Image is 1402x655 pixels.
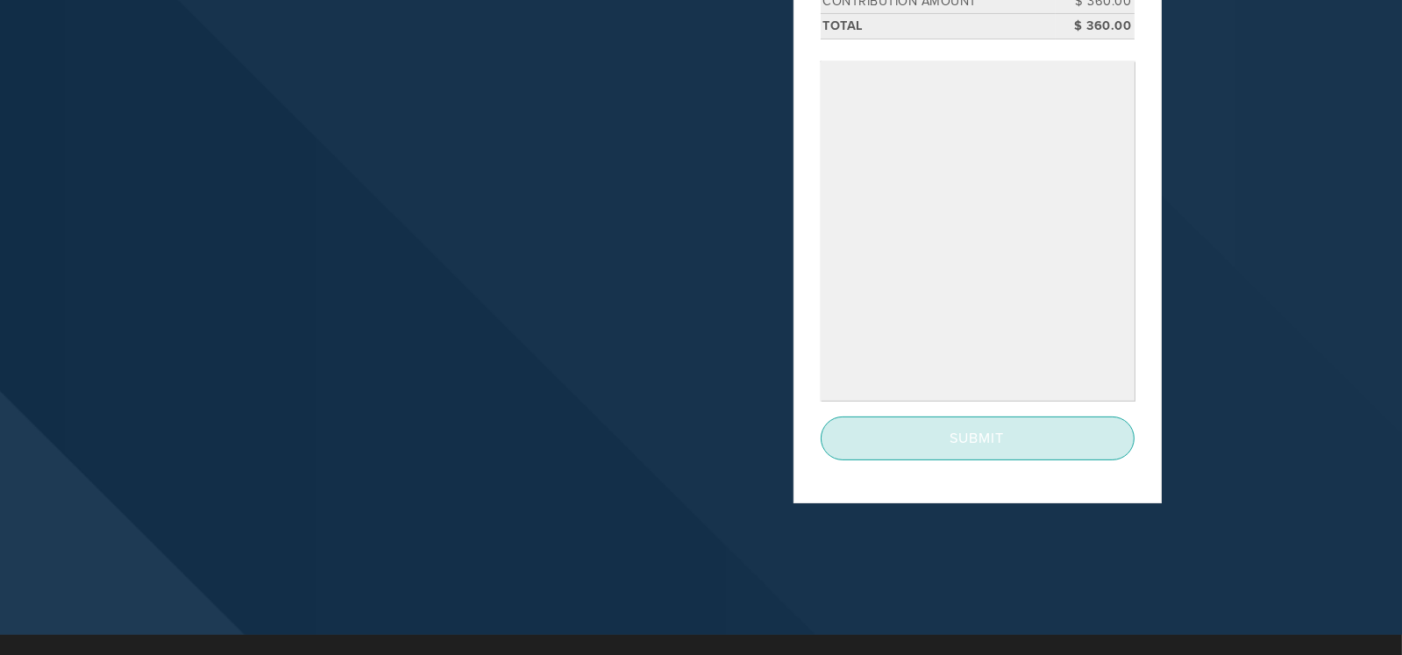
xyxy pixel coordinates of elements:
iframe: To enrich screen reader interactions, please activate Accessibility in Grammarly extension settings [824,65,1131,397]
input: Submit [821,416,1135,460]
td: Total [821,14,1056,39]
td: $ 360.00 [1056,14,1135,39]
